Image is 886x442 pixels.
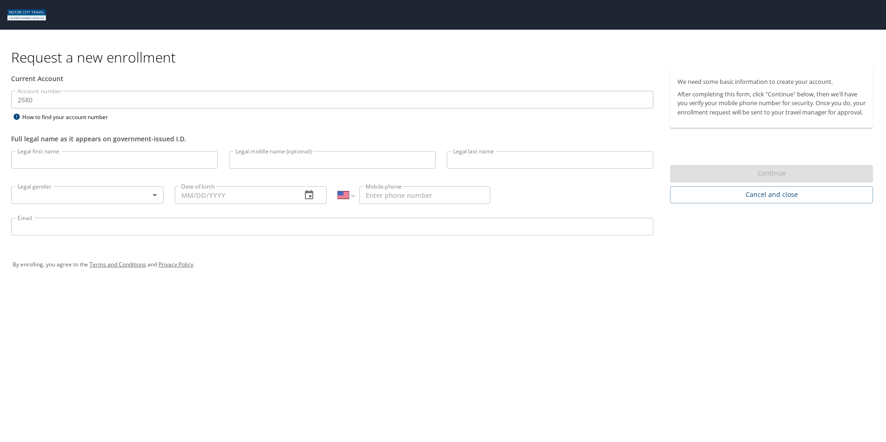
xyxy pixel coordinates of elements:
[677,77,866,86] p: We need some basic information to create your account.
[677,189,866,201] span: Cancel and close
[677,90,866,117] p: After completing this form, click "Continue" below, then we'll have you verify your mobile phone ...
[158,260,193,268] a: Privacy Policy
[359,186,490,204] input: Enter phone number
[11,111,127,123] div: How to find your account number
[13,253,873,276] div: By enrolling, you agree to the and .
[11,74,653,83] div: Current Account
[11,48,880,66] h1: Request a new enrollment
[11,186,164,204] div: ​
[89,260,146,268] a: Terms and Conditions
[7,9,46,20] img: Motor City logo
[11,134,653,144] div: Full legal name as it appears on government-issued I.D.
[175,186,295,204] input: MM/DD/YYYY
[670,186,873,203] button: Cancel and close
